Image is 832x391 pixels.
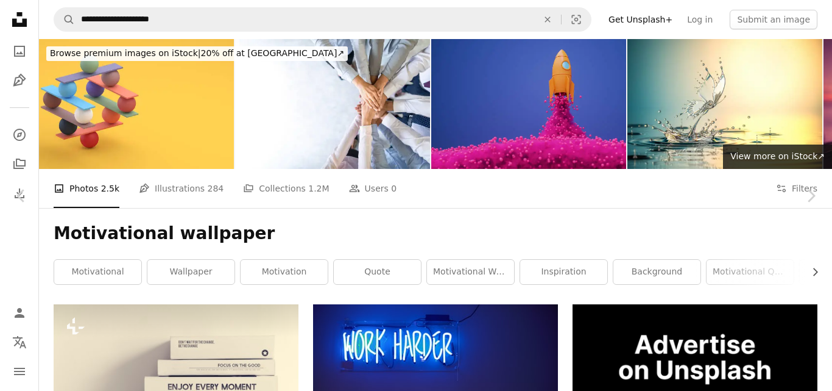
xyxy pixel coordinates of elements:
a: motivation [241,260,328,284]
h1: Motivational wallpaper [54,223,817,245]
span: 1.2M [308,182,329,195]
button: Submit an image [730,10,817,29]
a: quote [334,260,421,284]
a: wallpaper [147,260,234,284]
form: Find visuals sitewide [54,7,591,32]
a: View more on iStock↗ [723,145,832,169]
a: Users 0 [349,169,397,208]
a: Next [789,137,832,254]
img: New Ventures Taking Flight [431,39,626,169]
a: Photos [7,39,32,63]
a: Illustrations 284 [139,169,224,208]
span: Browse premium images on iStock | [50,48,200,58]
a: motivational [54,260,141,284]
a: blue Work Harder neon signage [313,368,558,379]
img: Jenga game color block tower with balls [39,39,234,169]
a: Log in [680,10,720,29]
span: View more on iStock ↗ [730,151,825,161]
span: 284 [208,182,224,195]
button: Language [7,330,32,354]
a: motivational quotes [707,260,794,284]
span: 20% off at [GEOGRAPHIC_DATA] ↗ [50,48,344,58]
a: Explore [7,123,32,147]
button: Clear [534,8,561,31]
a: background [613,260,700,284]
button: scroll list to the right [804,260,817,284]
button: Menu [7,359,32,384]
a: motivational wallpapers [427,260,514,284]
a: Illustrations [7,68,32,93]
img: Stack of hands. Unity and teamwork concept. [235,39,430,169]
a: Log in / Sign up [7,301,32,325]
a: Get Unsplash+ [601,10,680,29]
a: inspiration [520,260,607,284]
span: 0 [391,182,397,195]
a: Browse premium images on iStock|20% off at [GEOGRAPHIC_DATA]↗ [39,39,355,68]
button: Visual search [562,8,591,31]
button: Filters [776,169,817,208]
a: Collections 1.2M [243,169,329,208]
button: Search Unsplash [54,8,75,31]
img: Birth Of Water Butterfly [627,39,822,169]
